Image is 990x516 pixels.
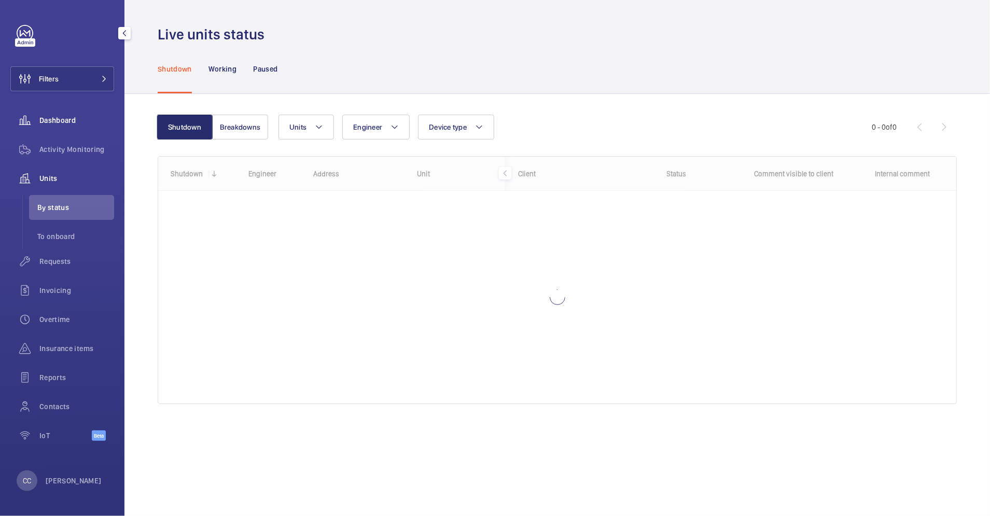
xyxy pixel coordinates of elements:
[253,64,277,74] p: Paused
[39,74,59,84] span: Filters
[39,430,92,441] span: IoT
[39,343,114,354] span: Insurance items
[429,123,467,131] span: Device type
[158,64,192,74] p: Shutdown
[278,115,334,140] button: Units
[39,256,114,267] span: Requests
[158,25,271,44] h1: Live units status
[289,123,306,131] span: Units
[418,115,494,140] button: Device type
[39,173,114,184] span: Units
[208,64,236,74] p: Working
[10,66,114,91] button: Filters
[37,231,114,242] span: To onboard
[353,123,382,131] span: Engineer
[39,144,114,155] span: Activity Monitoring
[886,123,893,131] span: of
[342,115,410,140] button: Engineer
[157,115,213,140] button: Shutdown
[23,476,31,486] p: CC
[39,372,114,383] span: Reports
[46,476,102,486] p: [PERSON_NAME]
[872,123,897,131] span: 0 - 0 0
[92,430,106,441] span: Beta
[39,285,114,296] span: Invoicing
[39,115,114,125] span: Dashboard
[39,401,114,412] span: Contacts
[212,115,268,140] button: Breakdowns
[39,314,114,325] span: Overtime
[37,202,114,213] span: By status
